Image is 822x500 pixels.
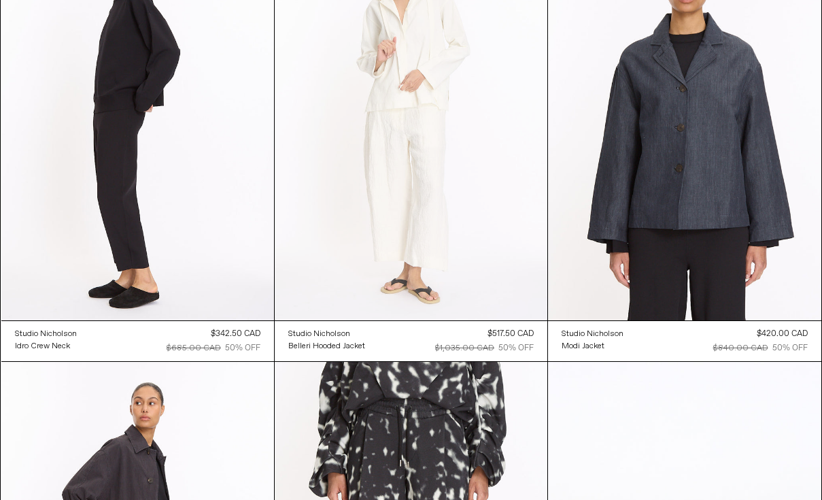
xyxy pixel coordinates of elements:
a: Studio Nicholson [15,328,77,340]
div: 50% OFF [225,342,260,354]
a: Studio Nicholson [562,328,623,340]
a: Studio Nicholson [288,328,365,340]
a: Idro Crew Neck [15,340,77,352]
a: Modi Jacket [562,340,623,352]
div: $420.00 CAD [757,328,808,340]
div: Modi Jacket [562,341,604,352]
div: 50% OFF [498,342,534,354]
div: Idro Crew Neck [15,341,70,352]
div: Studio Nicholson [288,329,350,340]
div: $1,035.00 CAD [435,342,494,354]
div: $342.50 CAD [211,328,260,340]
div: $840.00 CAD [713,342,768,354]
div: Belleri Hooded Jacket [288,341,365,352]
div: $517.50 CAD [487,328,534,340]
div: $685.00 CAD [167,342,221,354]
div: 50% OFF [772,342,808,354]
a: Belleri Hooded Jacket [288,340,365,352]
